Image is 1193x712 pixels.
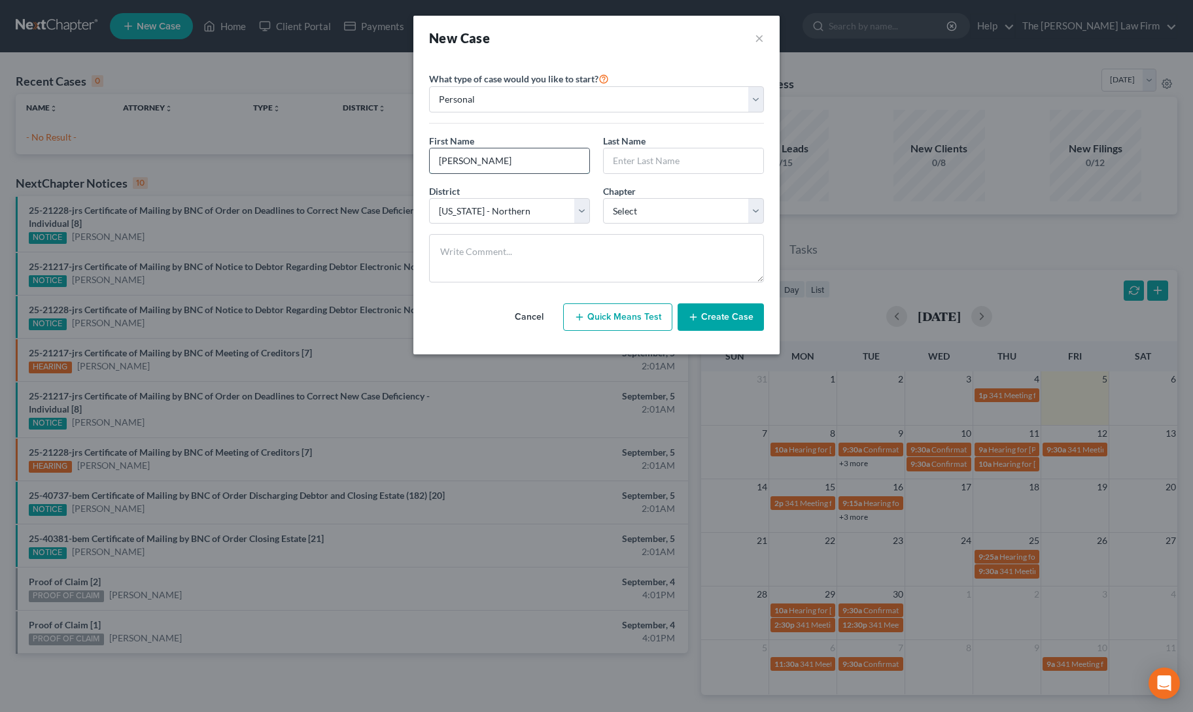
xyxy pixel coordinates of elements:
[429,135,474,146] span: First Name
[603,186,636,197] span: Chapter
[429,30,490,46] strong: New Case
[678,303,764,331] button: Create Case
[755,29,764,47] button: ×
[604,148,763,173] input: Enter Last Name
[500,304,558,330] button: Cancel
[430,148,589,173] input: Enter First Name
[1149,668,1180,699] div: Open Intercom Messenger
[429,71,609,86] label: What type of case would you like to start?
[429,186,460,197] span: District
[563,303,672,331] button: Quick Means Test
[603,135,646,146] span: Last Name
